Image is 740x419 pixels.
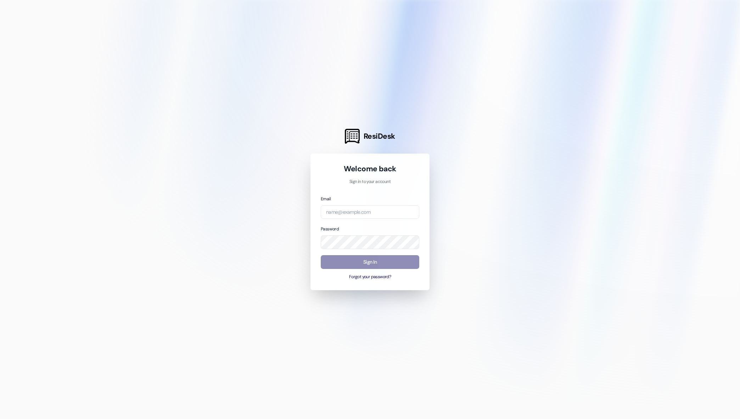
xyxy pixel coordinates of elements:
input: name@example.com [321,205,419,219]
span: ResiDesk [364,131,395,141]
label: Email [321,196,331,202]
img: ResiDesk Logo [345,129,360,144]
h1: Welcome back [321,164,419,174]
p: Sign in to your account [321,179,419,185]
button: Forgot your password? [321,274,419,280]
label: Password [321,226,339,232]
button: Sign In [321,255,419,269]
